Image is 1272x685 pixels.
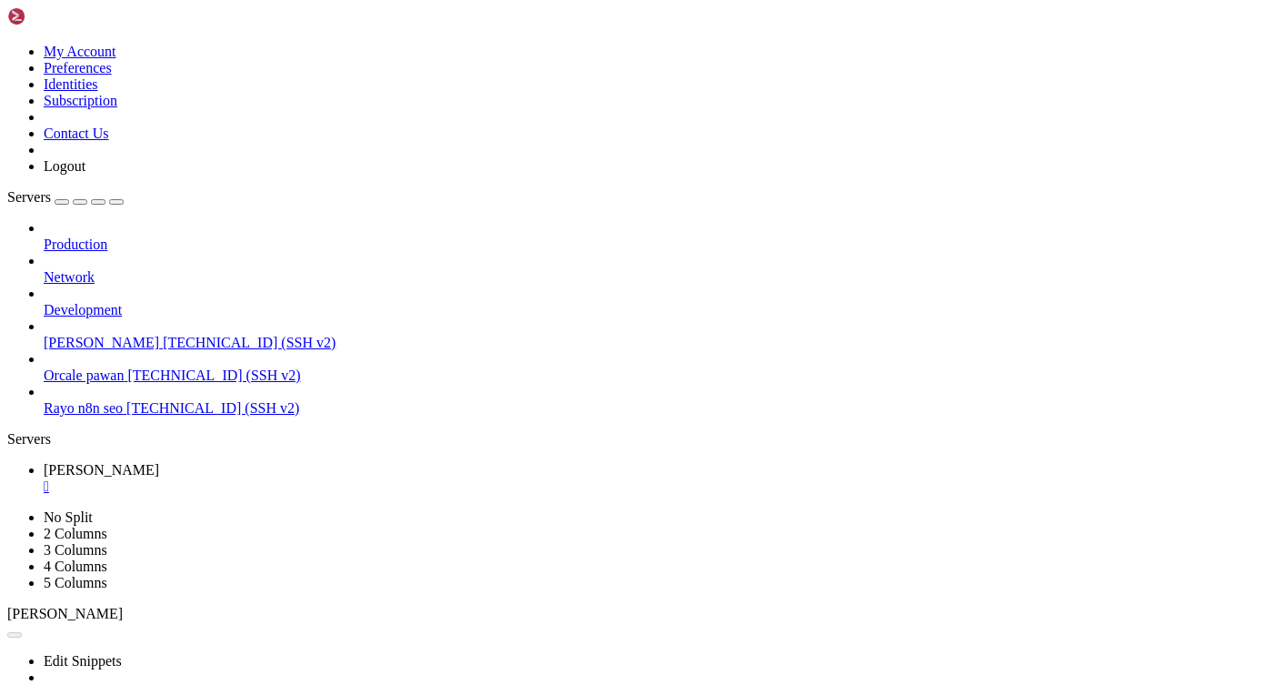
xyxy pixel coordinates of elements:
a: Orcale pawan [TECHNICAL_ID] (SSH v2) [44,368,1265,384]
a: 3 Columns [44,542,107,558]
span: Servers [7,189,51,205]
li: Development [44,286,1265,318]
a: Network [44,269,1265,286]
x-row: Connecting [TECHNICAL_ID]... [7,7,1034,23]
span: [TECHNICAL_ID] (SSH v2) [126,400,299,416]
div: (0, 1) [7,23,15,38]
span: [PERSON_NAME] [44,335,159,350]
span: Development [44,302,122,317]
a:  [44,478,1265,495]
span: [PERSON_NAME] [7,606,123,621]
a: Dev rayo [44,462,1265,495]
a: Preferences [44,60,112,76]
a: Servers [7,189,124,205]
a: My Account [44,44,116,59]
li: Network [44,253,1265,286]
a: Identities [44,76,98,92]
li: Orcale pawan [TECHNICAL_ID] (SSH v2) [44,351,1265,384]
a: [PERSON_NAME] [TECHNICAL_ID] (SSH v2) [44,335,1265,351]
a: Logout [44,158,85,174]
li: Rayo n8n seo [TECHNICAL_ID] (SSH v2) [44,384,1265,417]
span: Rayo n8n seo [44,400,123,416]
a: No Split [44,509,93,525]
a: Subscription [44,93,117,108]
a: Edit Snippets [44,653,122,669]
span: Network [44,269,95,285]
a: 4 Columns [44,559,107,574]
li: [PERSON_NAME] [TECHNICAL_ID] (SSH v2) [44,318,1265,351]
li: Production [44,220,1265,253]
a: 2 Columns [44,526,107,541]
span: [TECHNICAL_ID] (SSH v2) [163,335,336,350]
a: 5 Columns [44,575,107,590]
span: [TECHNICAL_ID] (SSH v2) [127,368,300,383]
span: [PERSON_NAME] [44,462,159,478]
img: Shellngn [7,7,112,25]
a: Rayo n8n seo [TECHNICAL_ID] (SSH v2) [44,400,1265,417]
div: Servers [7,431,1265,448]
span: Orcale pawan [44,368,124,383]
a: Contact Us [44,126,109,141]
a: Production [44,237,1265,253]
span: Production [44,237,107,252]
a: Development [44,302,1265,318]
